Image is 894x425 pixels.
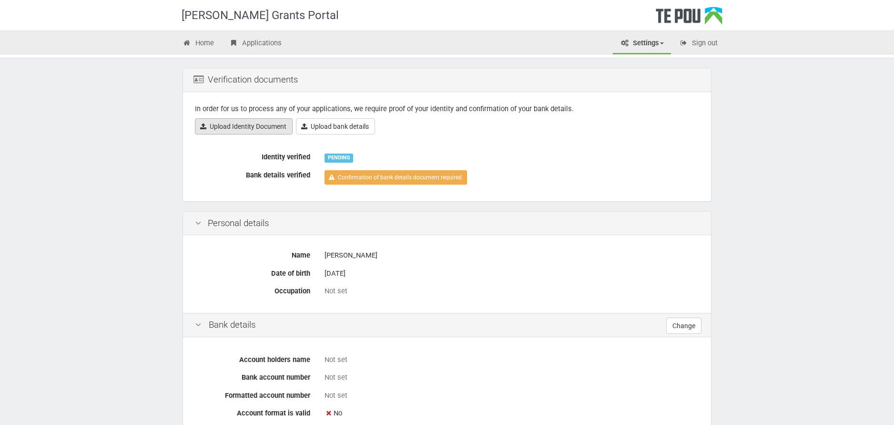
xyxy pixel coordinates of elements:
[325,391,699,401] div: Not set
[188,247,317,260] label: Name
[183,313,711,337] div: Bank details
[325,286,699,296] div: Not set
[666,318,701,334] a: Change
[325,373,699,383] div: Not set
[296,118,375,135] a: Upload bank details
[188,369,317,383] label: Bank account number
[188,149,317,162] label: Identity verified
[672,33,725,54] a: Sign out
[183,212,711,236] div: Personal details
[188,352,317,365] label: Account holders name
[188,405,317,418] label: Account format is valid
[188,265,317,279] label: Date of birth
[325,405,699,422] div: No
[325,154,353,162] div: PENDING
[188,283,317,296] label: Occupation
[175,33,221,54] a: Home
[325,355,699,365] div: Not set
[325,265,699,282] div: [DATE]
[195,118,293,135] a: Upload Identity Document
[613,33,671,54] a: Settings
[325,170,467,185] a: Confirmation of bank details document required
[195,104,699,114] p: In order for us to process any of your applications, we require proof of your identity and confir...
[188,387,317,401] label: Formatted account number
[183,68,711,92] div: Verification documents
[222,33,289,54] a: Applications
[188,167,317,180] label: Bank details verified
[656,7,722,31] div: Te Pou Logo
[325,247,699,264] div: [PERSON_NAME]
